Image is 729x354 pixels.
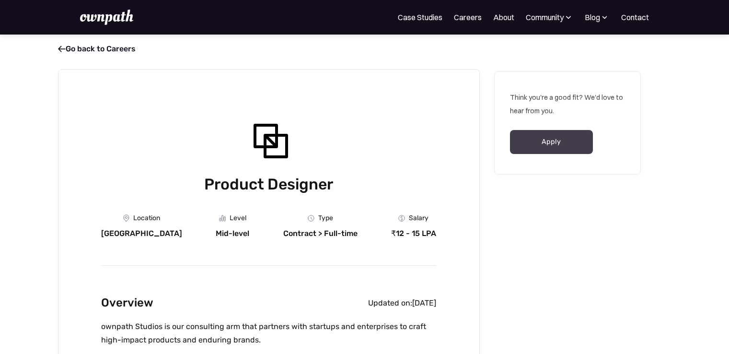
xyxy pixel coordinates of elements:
[101,294,153,312] h2: Overview
[510,91,625,118] p: Think you're a good fit? We'd love to hear from you.
[454,12,482,23] a: Careers
[412,298,436,308] div: [DATE]
[230,214,246,222] div: Level
[493,12,514,23] a: About
[368,298,412,308] div: Updated on:
[308,215,314,222] img: Clock Icon - Job Board X Webflow Template
[398,215,405,222] img: Money Icon - Job Board X Webflow Template
[101,229,182,238] div: [GEOGRAPHIC_DATA]
[133,214,160,222] div: Location
[318,214,333,222] div: Type
[216,229,249,238] div: Mid-level
[101,173,436,195] h1: Product Designer
[58,44,136,53] a: Go back to Careers
[219,215,226,222] img: Graph Icon - Job Board X Webflow Template
[585,12,600,23] div: Blog
[123,214,129,222] img: Location Icon - Job Board X Webflow Template
[409,214,428,222] div: Salary
[526,12,573,23] div: Community
[398,12,442,23] a: Case Studies
[391,229,436,238] div: ₹12 - 15 LPA
[585,12,610,23] div: Blog
[58,44,66,54] span: 
[621,12,649,23] a: Contact
[101,320,436,347] p: ownpath Studios is our consulting arm that partners with startups and enterprises to craft high-i...
[283,229,358,238] div: Contract > Full-time
[510,130,593,154] a: Apply
[526,12,564,23] div: Community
